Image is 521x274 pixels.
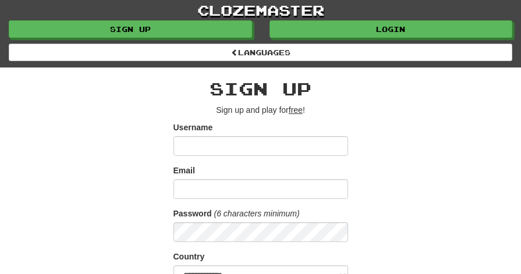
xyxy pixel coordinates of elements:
[173,79,348,98] h2: Sign up
[173,165,195,176] label: Email
[9,44,512,61] a: Languages
[173,251,205,262] label: Country
[173,122,213,133] label: Username
[173,208,212,219] label: Password
[9,20,252,38] a: Sign up
[173,104,348,116] p: Sign up and play for !
[214,209,300,218] em: (6 characters minimum)
[289,105,303,115] u: free
[270,20,513,38] a: Login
